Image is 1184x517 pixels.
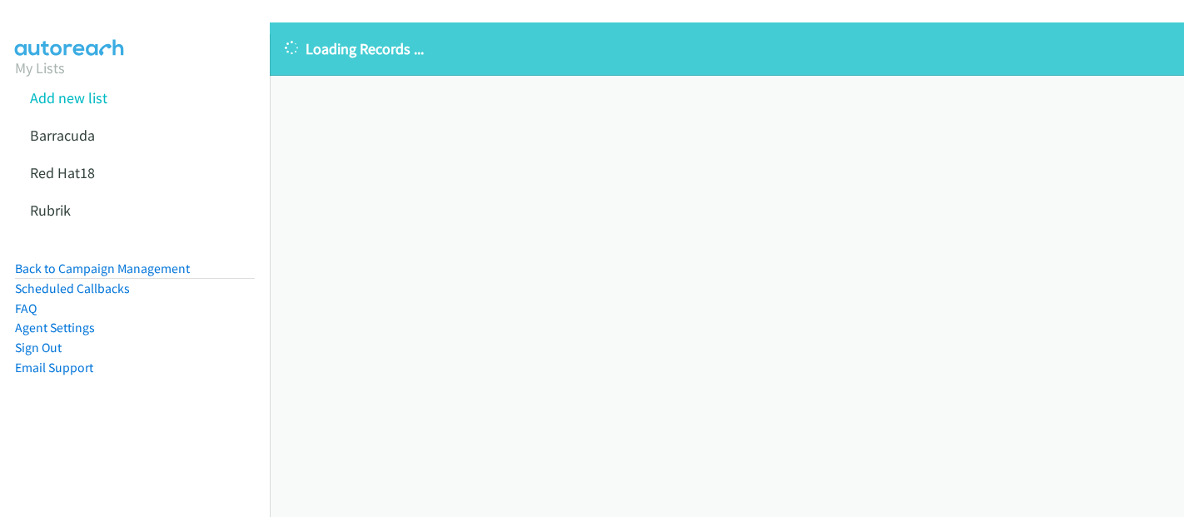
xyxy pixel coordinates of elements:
[285,37,1169,60] p: Loading Records ...
[15,58,65,77] a: My Lists
[30,126,95,145] a: Barracuda
[15,261,190,276] a: Back to Campaign Management
[15,360,93,375] a: Email Support
[15,340,62,355] a: Sign Out
[30,201,71,220] a: Rubrik
[30,88,107,107] a: Add new list
[15,281,130,296] a: Scheduled Callbacks
[15,320,95,336] a: Agent Settings
[15,301,37,316] a: FAQ
[30,163,95,182] a: Red Hat18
